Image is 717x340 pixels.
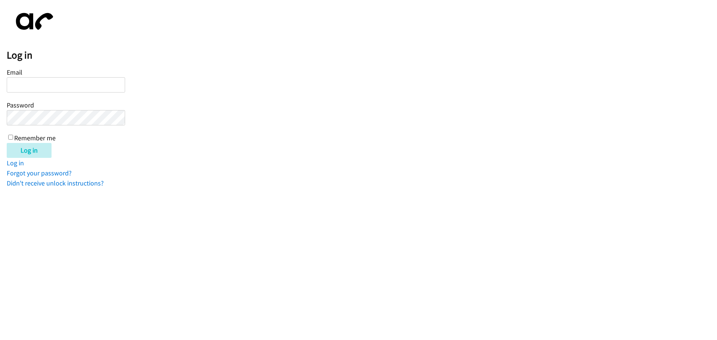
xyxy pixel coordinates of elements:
[7,143,52,158] input: Log in
[7,49,717,62] h2: Log in
[7,68,22,77] label: Email
[14,134,56,142] label: Remember me
[7,159,24,167] a: Log in
[7,179,104,187] a: Didn't receive unlock instructions?
[7,7,59,36] img: aphone-8a226864a2ddd6a5e75d1ebefc011f4aa8f32683c2d82f3fb0802fe031f96514.svg
[7,101,34,109] label: Password
[7,169,72,177] a: Forgot your password?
